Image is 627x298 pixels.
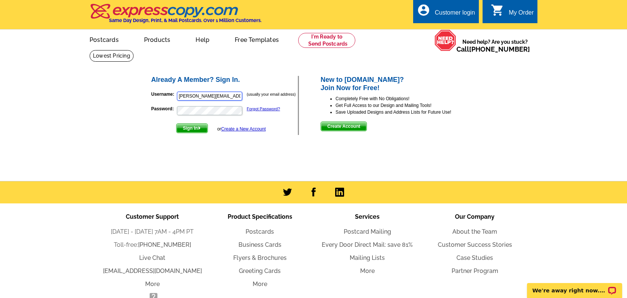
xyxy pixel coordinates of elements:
[139,254,165,261] a: Live Chat
[360,267,375,274] a: More
[322,241,413,248] a: Every Door Direct Mail: save 81%
[350,254,385,261] a: Mailing Lists
[198,126,201,130] img: button-next-arrow-white.png
[90,9,262,23] a: Same Day Design, Print, & Mail Postcards. Over 1 Million Customers.
[336,95,477,102] li: Completely Free with No Obligations!
[78,30,131,48] a: Postcards
[355,213,380,220] span: Services
[434,30,456,51] img: help
[417,3,430,17] i: account_circle
[253,280,267,288] a: More
[456,38,534,53] span: Need help? Are you stuck?
[452,267,498,274] a: Partner Program
[132,30,183,48] a: Products
[145,280,160,288] a: More
[233,254,287,261] a: Flyers & Brochures
[99,227,206,236] li: [DATE] - [DATE] 7AM - 4PM PT
[109,18,262,23] h4: Same Day Design, Print, & Mail Postcards. Over 1 Million Customers.
[509,9,534,20] div: My Order
[151,105,176,112] label: Password:
[491,8,534,18] a: shopping_cart My Order
[455,213,495,220] span: Our Company
[138,241,191,248] a: [PHONE_NUMBER]
[176,123,208,133] button: Sign In
[246,228,274,235] a: Postcards
[469,45,530,53] a: [PHONE_NUMBER]
[126,213,179,220] span: Customer Support
[228,213,292,220] span: Product Specifications
[221,126,266,132] a: Create a New Account
[223,30,291,48] a: Free Templates
[344,228,391,235] a: Postcard Mailing
[417,8,475,18] a: account_circle Customer login
[99,240,206,249] li: Toll-free:
[435,9,475,20] div: Customer login
[247,107,280,111] a: Forgot Password?
[184,30,221,48] a: Help
[321,122,367,131] button: Create Account
[321,76,477,92] h2: New to [DOMAIN_NAME]? Join Now for Free!
[491,3,504,17] i: shopping_cart
[336,109,477,116] li: Save Uploaded Designs and Address Lists for Future Use!
[151,76,298,84] h2: Already A Member? Sign In.
[456,45,530,53] span: Call
[321,122,366,131] span: Create Account
[238,241,281,248] a: Business Cards
[151,91,176,98] label: Username:
[438,241,512,248] a: Customer Success Stories
[239,267,281,274] a: Greeting Cards
[103,267,202,274] a: [EMAIL_ADDRESS][DOMAIN_NAME]
[177,124,208,133] span: Sign In
[247,92,296,96] small: (usually your email address)
[456,254,493,261] a: Case Studies
[217,126,266,132] div: or
[452,228,497,235] a: About the Team
[522,274,627,298] iframe: LiveChat chat widget
[336,102,477,109] li: Get Full Access to our Design and Mailing Tools!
